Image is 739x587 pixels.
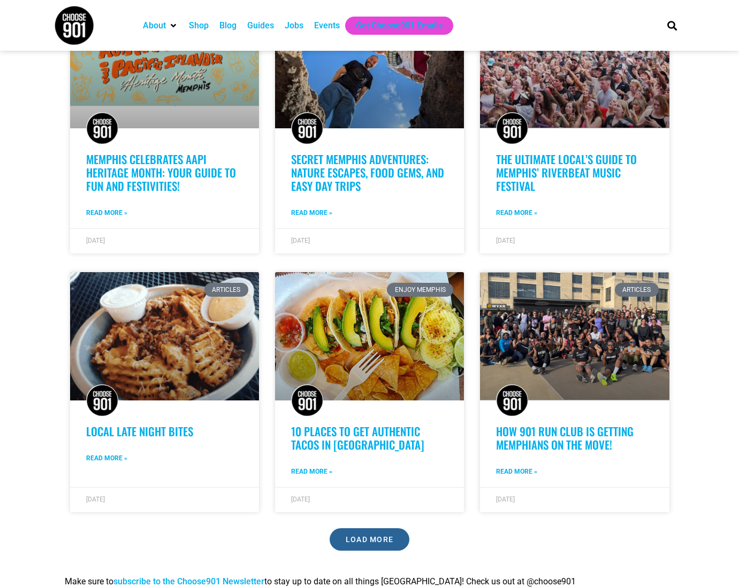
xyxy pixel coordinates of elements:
[291,151,444,194] a: Secret Memphis Adventures: Nature Escapes, Food Gems, and Easy Day Trips
[86,237,105,244] span: [DATE]
[291,384,323,416] img: Choose901
[113,576,264,586] a: subscribe to the Choose901 Newsletter
[291,237,310,244] span: [DATE]
[663,17,681,34] div: Search
[86,453,127,463] a: Read more about Local Late Night Bites
[291,112,323,144] img: Choose901
[291,423,424,453] a: 10 Places To Get Authentic Tacos In [GEOGRAPHIC_DATA]
[143,19,166,32] a: About
[480,272,669,400] a: A large group of people pose together outdoors in front of a brick building with a WYXR sign, man...
[219,19,237,32] a: Blog
[86,208,127,218] a: Read more about Memphis Celebrates AAPI Heritage Month: Your Guide to Fun and Festivities!
[291,496,310,503] span: [DATE]
[86,423,193,439] a: Local Late Night Bites
[86,384,118,416] img: Choose901
[496,467,537,476] a: Read more about How 901 Run Club is Getting Memphians on the Move!
[138,17,184,35] div: About
[356,19,443,32] a: Get Choose901 Emails
[247,19,274,32] a: Guides
[330,528,410,551] a: Load More
[291,467,332,476] a: Read more about 10 Places To Get Authentic Tacos In Memphis
[496,423,634,453] a: How 901 Run Club is Getting Memphians on the Move!
[496,112,528,144] img: Choose901
[496,384,528,416] img: Choose901
[496,496,515,503] span: [DATE]
[86,151,236,194] a: Memphis Celebrates AAPI Heritage Month: Your Guide to Fun and Festivities!
[387,283,453,297] div: Enjoy Memphis
[86,112,118,144] img: Choose901
[615,283,659,297] div: Articles
[189,19,209,32] a: Shop
[496,208,537,218] a: Read more about The Ultimate Local’s Guide to Memphis’ Riverbeat Music Festival
[496,151,637,194] a: The Ultimate Local’s Guide to Memphis’ Riverbeat Music Festival
[86,496,105,503] span: [DATE]
[275,272,464,400] a: A plate of tacos and chips with guacamole and salsa in Memphis.
[346,536,394,543] span: Load More
[314,19,340,32] a: Events
[496,237,515,244] span: [DATE]
[138,17,649,35] nav: Main nav
[204,283,248,297] div: Articles
[291,208,332,218] a: Read more about Secret Memphis Adventures: Nature Escapes, Food Gems, and Easy Day Trips
[285,19,303,32] a: Jobs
